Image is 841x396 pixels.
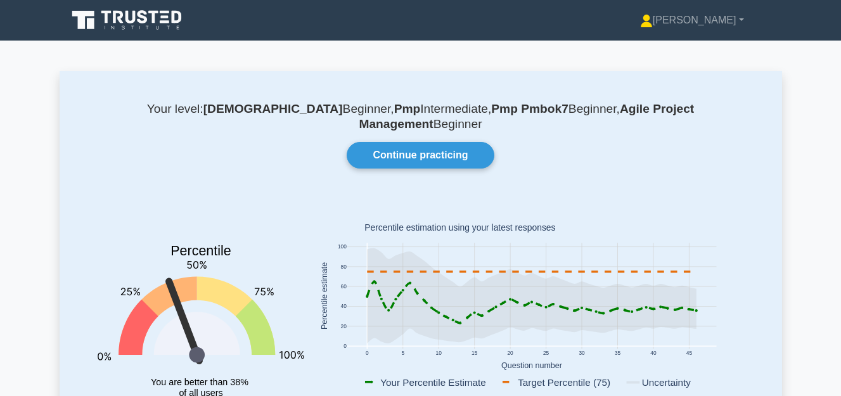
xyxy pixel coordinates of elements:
[686,350,692,356] text: 45
[364,223,555,233] text: Percentile estimation using your latest responses
[435,350,442,356] text: 10
[491,102,568,115] b: Pmp Pmbok7
[614,350,620,356] text: 35
[401,350,404,356] text: 5
[472,350,478,356] text: 15
[394,102,421,115] b: Pmp
[340,284,347,290] text: 60
[347,142,494,169] a: Continue practicing
[170,243,231,259] text: Percentile
[340,323,347,329] text: 20
[507,350,513,356] text: 20
[340,303,347,310] text: 40
[365,350,368,356] text: 0
[343,343,347,350] text: 0
[90,101,752,132] p: Your level: Beginner, Intermediate, Beginner, Beginner
[151,377,248,387] tspan: You are better than 38%
[340,264,347,270] text: 80
[203,102,343,115] b: [DEMOGRAPHIC_DATA]
[579,350,585,356] text: 30
[542,350,549,356] text: 25
[337,244,346,250] text: 100
[501,361,562,370] text: Question number
[320,262,329,329] text: Percentile estimate
[650,350,657,356] text: 40
[610,8,774,33] a: [PERSON_NAME]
